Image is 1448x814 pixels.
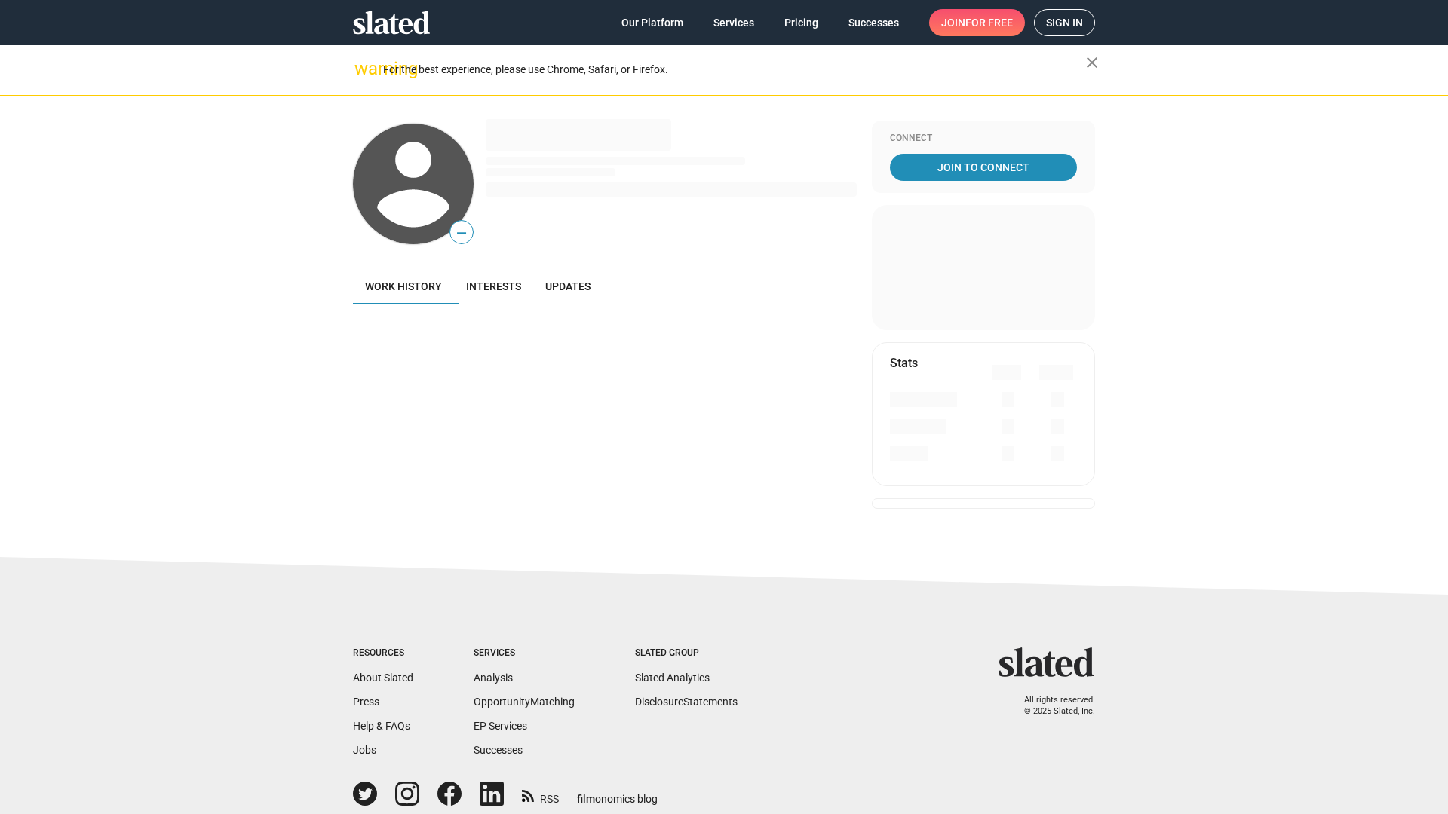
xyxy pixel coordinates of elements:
div: Resources [353,647,413,659]
a: RSS [522,783,559,806]
span: — [450,223,473,243]
a: OpportunityMatching [474,696,575,708]
a: Our Platform [609,9,695,36]
a: Interests [454,268,533,304]
a: Analysis [474,672,513,684]
div: For the best experience, please use Chrome, Safari, or Firefox. [383,60,1086,80]
a: Successes [474,744,523,756]
span: Join [941,9,1013,36]
span: Successes [848,9,899,36]
span: Work history [365,280,442,292]
a: Help & FAQs [353,720,410,732]
a: DisclosureStatements [635,696,738,708]
span: Sign in [1046,10,1083,35]
div: Connect [890,133,1077,145]
a: Press [353,696,379,708]
a: Services [701,9,766,36]
mat-card-title: Stats [890,355,918,371]
mat-icon: warning [354,60,373,78]
a: Sign in [1034,9,1095,36]
span: Our Platform [621,9,683,36]
a: Joinfor free [929,9,1025,36]
a: Work history [353,268,454,304]
span: Updates [545,280,591,292]
span: film [577,793,595,805]
a: filmonomics blog [577,780,658,806]
span: Interests [466,280,521,292]
a: Updates [533,268,603,304]
a: Jobs [353,744,376,756]
a: Slated Analytics [635,672,710,684]
span: Pricing [784,9,818,36]
a: About Slated [353,672,413,684]
span: for free [965,9,1013,36]
a: Pricing [772,9,830,36]
p: All rights reserved. © 2025 Slated, Inc. [1008,695,1095,717]
span: Services [713,9,754,36]
div: Services [474,647,575,659]
span: Join To Connect [893,154,1074,181]
div: Slated Group [635,647,738,659]
a: Join To Connect [890,154,1077,181]
a: Successes [836,9,911,36]
mat-icon: close [1083,54,1101,72]
a: EP Services [474,720,527,732]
